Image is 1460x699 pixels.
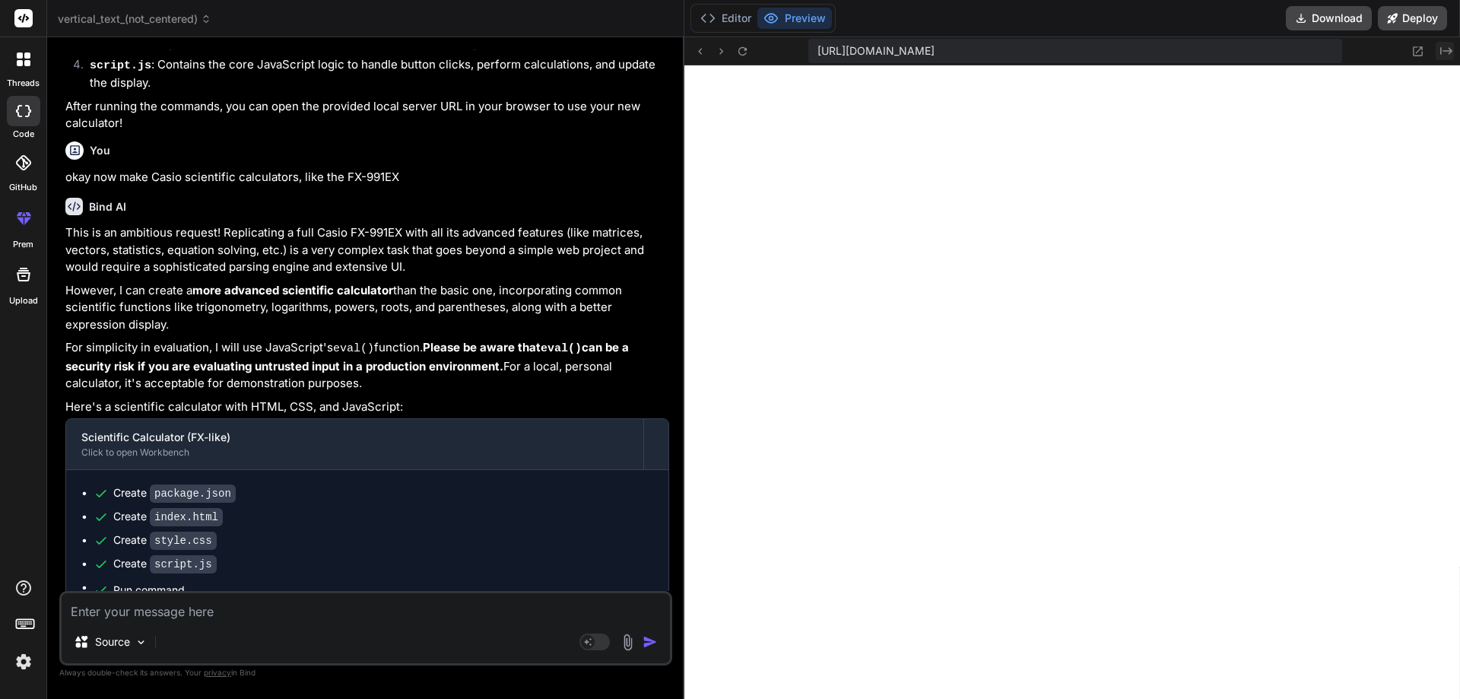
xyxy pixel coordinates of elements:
[65,224,669,276] p: This is an ambitious request! Replicating a full Casio FX-991EX with all its advanced features (l...
[65,282,669,334] p: However, I can create a than the basic one, incorporating common scientific functions like trigon...
[192,283,393,297] strong: more advanced scientific calculator
[113,509,223,525] div: Create
[65,399,669,416] p: Here's a scientific calculator with HTML, CSS, and JavaScript:
[66,419,643,469] button: Scientific Calculator (FX-like)Click to open Workbench
[90,38,151,51] code: style.css
[65,340,632,373] strong: Please be aware that can be a security risk if you are evaluating untrusted input in a production...
[135,636,148,649] img: Pick Models
[59,666,672,680] p: Always double-check its answers. Your in Bind
[9,294,38,307] label: Upload
[90,143,110,158] h6: You
[694,8,757,29] button: Editor
[58,11,211,27] span: vertical_text_(not_centered)
[333,342,374,355] code: eval()
[11,649,36,675] img: settings
[113,583,653,598] span: Run command
[65,98,669,132] p: After running the commands, you can open the provided local server URL in your browser to use you...
[817,43,935,59] span: [URL][DOMAIN_NAME]
[643,634,658,650] img: icon
[150,555,217,573] code: script.js
[150,485,236,503] code: package.json
[113,532,217,548] div: Create
[90,59,151,72] code: script.js
[541,342,582,355] code: eval()
[757,8,832,29] button: Preview
[78,56,669,92] li: : Contains the core JavaScript logic to handle button clicks, perform calculations, and update th...
[81,446,628,459] div: Click to open Workbench
[95,634,130,650] p: Source
[65,339,669,392] p: For simplicity in evaluation, I will use JavaScript's function. For a local, personal calculator,...
[81,430,628,445] div: Scientific Calculator (FX-like)
[113,485,236,501] div: Create
[150,508,223,526] code: index.html
[89,199,126,214] h6: Bind AI
[113,556,217,572] div: Create
[13,128,34,141] label: code
[150,532,217,550] code: style.css
[204,668,231,677] span: privacy
[7,77,40,90] label: threads
[9,181,37,194] label: GitHub
[13,238,33,251] label: prem
[619,634,636,651] img: attachment
[1286,6,1372,30] button: Download
[1378,6,1447,30] button: Deploy
[684,65,1460,699] iframe: Preview
[65,169,669,186] p: okay now make Casio scientific calculators, like the FX-991EX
